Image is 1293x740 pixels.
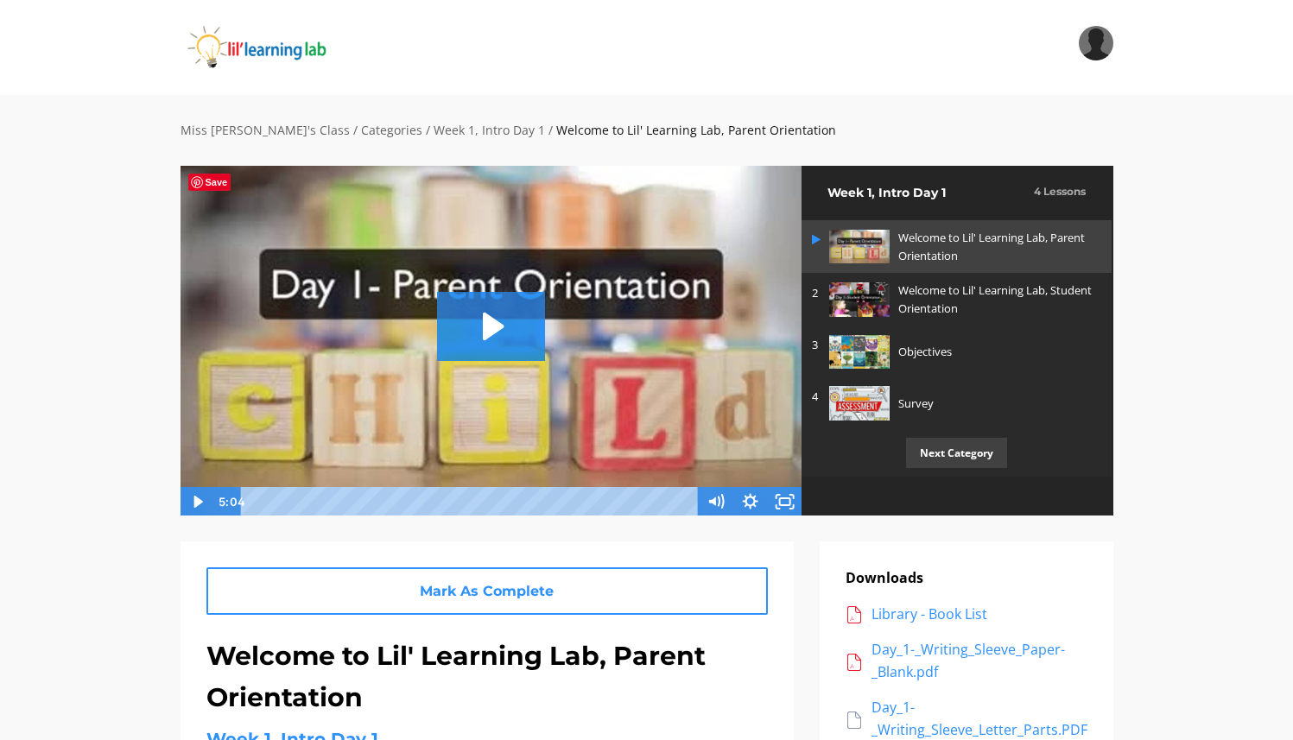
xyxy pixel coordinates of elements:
[846,639,1087,683] a: Day_1-_Writing_Sleeve_Paper-_Blank.pdf
[254,487,690,516] div: Playbar
[846,654,863,671] img: acrobat.png
[829,282,890,316] img: P7dNecRuQKm2ta1UQ2f9_388218b48c465aff1bbcd13d56f5a7dfe82d5133.jpg
[898,343,1093,361] p: Objectives
[872,639,1087,683] div: Day_1-_Writing_Sleeve_Paper-_Blank.pdf
[353,121,358,140] div: /
[872,604,1087,626] div: Library - Book List
[802,326,1112,377] a: 3 Objectives
[802,220,1112,274] a: Welcome to Lil' Learning Lab, Parent Orientation
[829,335,890,369] img: sJP2VW7fRgWBAypudgoU_feature-80-Best-Educational-Nature-Books-for-Kids-1280x720.jpg
[1034,183,1086,199] h3: 4 Lessons
[206,636,768,718] h1: Welcome to Lil' Learning Lab, Parent Orientation
[188,174,231,191] span: Save
[802,377,1112,428] a: 4 Survey
[829,230,890,263] img: pokPNjhbT4KuZXmZcO6I_062c1591375d357fdf5760d4ad37dc49449104ab.jpg
[437,292,545,361] button: Play Video: sites/2147505858/video/tQSL4CcQ5W5hRUstSI8D_Day_1-_Parent_Orentation_Video_2.mp4
[898,281,1093,318] p: Welcome to Lil' Learning Lab, Student Orientation
[180,487,214,516] button: Play Video
[768,487,802,516] button: Fullscreen
[846,567,1087,590] p: Downloads
[846,606,863,623] img: acrobat.png
[802,429,1112,477] a: Next Category
[548,121,553,140] div: /
[556,121,836,140] div: Welcome to Lil' Learning Lab, Parent Orientation
[906,438,1007,468] p: Next Category
[733,487,768,516] button: Show settings menu
[181,122,350,138] a: Miss [PERSON_NAME]'s Class
[426,121,430,140] div: /
[898,395,1093,413] p: Survey
[812,388,821,406] p: 4
[846,712,863,729] img: file.png
[827,183,1026,202] h2: Week 1, Intro Day 1
[846,604,1087,626] a: Library - Book List
[361,122,422,138] a: Categories
[434,122,545,138] a: Week 1, Intro Day 1
[206,567,768,615] a: Mark As Complete
[829,386,890,420] img: C0UpBnzJR5mTpcMpVuXl_Assessing-Across-Modalities.jpg
[812,336,821,354] p: 3
[898,229,1093,265] p: Welcome to Lil' Learning Lab, Parent Orientation
[1079,26,1113,60] img: b69540b4e3c2b2a40aee966d5313ed02
[812,284,821,302] p: 2
[802,273,1112,326] a: 2 Welcome to Lil' Learning Lab, Student Orientation
[699,487,733,516] button: Mute
[181,26,377,69] img: iJObvVIsTmeLBah9dr2P_logo_360x80.png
